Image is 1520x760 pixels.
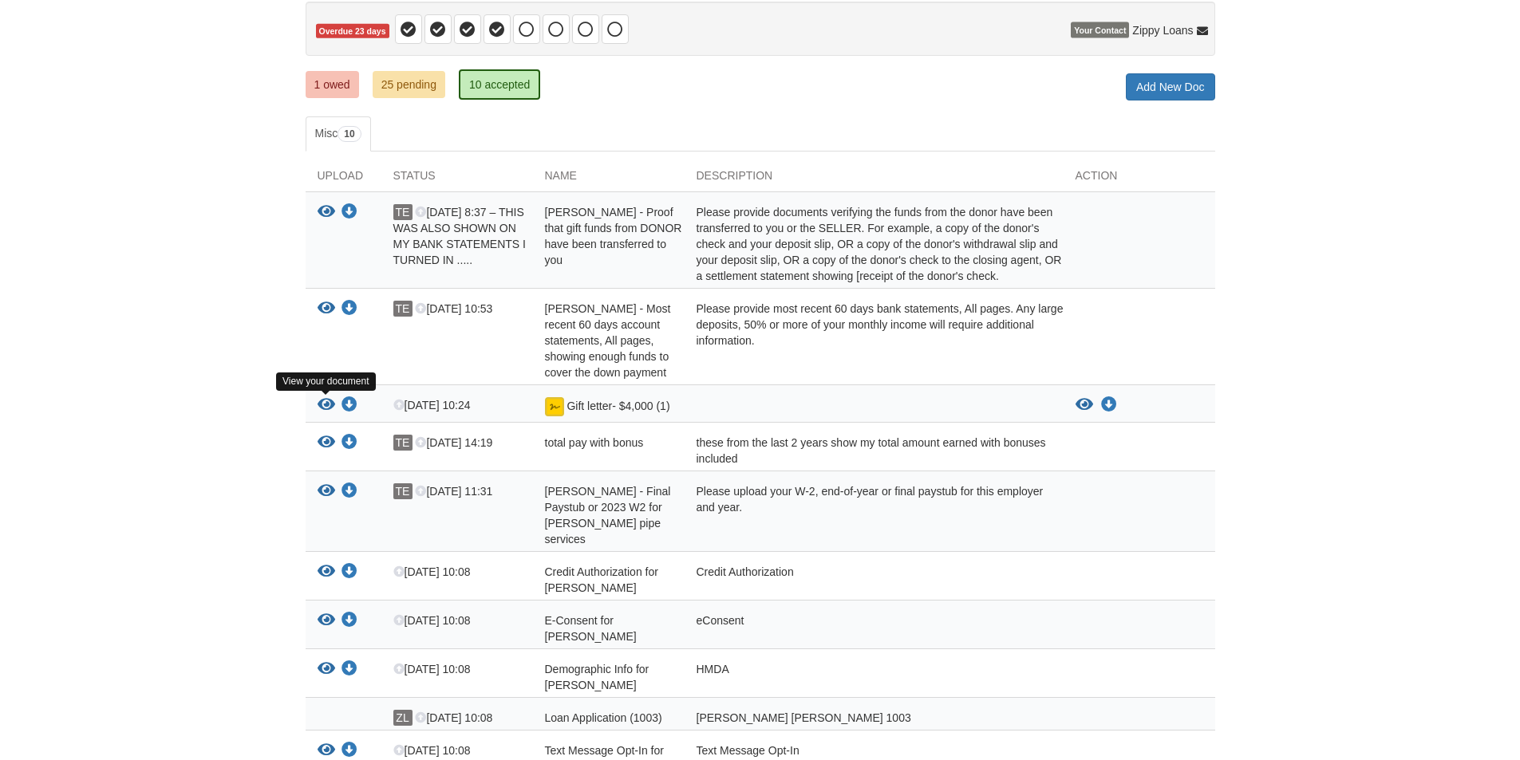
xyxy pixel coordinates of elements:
div: [PERSON_NAME] [PERSON_NAME] 1003 [685,710,1064,726]
span: [DATE] 10:08 [393,565,471,578]
div: Please provide most recent 60 days bank statements, All pages. Any large deposits, 50% or more of... [685,301,1064,380]
span: Gift letter- $4,000 (1) [567,400,669,412]
button: View total pay with bonus [318,435,335,451]
span: [DATE] 10:08 [393,663,471,675]
a: Misc [306,116,371,152]
span: TE [393,204,413,220]
div: HMDA [685,661,1064,693]
span: TE [393,435,413,451]
a: Download Demographic Info for TAMMY ELLIS [342,664,357,676]
button: View E-Consent for TAMMY ELLIS [318,612,335,629]
span: [PERSON_NAME] - Proof that gift funds from DONOR have been transferred to you [545,206,682,266]
span: Your Contact [1071,22,1129,38]
a: Download TAMMY ELLIS - Most recent 60 days account statements, All pages, showing enough funds to... [342,303,357,316]
div: Status [381,167,533,191]
span: total pay with bonus [545,436,644,449]
span: Zippy Loans [1132,22,1193,38]
button: View Demographic Info for TAMMY ELLIS [318,661,335,678]
span: E-Consent for [PERSON_NAME] [545,614,637,643]
span: TE [393,483,413,499]
div: Upload [306,167,381,191]
a: 1 owed [306,71,359,98]
span: [DATE] 10:08 [415,711,492,724]
span: [PERSON_NAME] - Final Paystub or 2023 W2 for [PERSON_NAME] pipe services [545,485,671,545]
div: Please provide documents verifying the funds from the donor have been transferred to you or the S... [685,204,1064,284]
button: View Tammy - Proof that gift funds from DONOR have been transferred to you [318,204,335,221]
span: Loan Application (1003) [545,711,662,724]
div: Credit Authorization [685,564,1064,596]
a: Add New Doc [1126,73,1215,100]
button: View TAMMY ELLIS - Final Paystub or 2023 W2 for Stauffer pipe services [318,483,335,500]
span: 10 [338,126,361,142]
span: ZL [393,710,413,726]
button: View Gift letter- $4,000 (1) [318,397,335,414]
button: View Text Message Opt-In for TAMMY ELLIS [318,742,335,759]
div: Name [533,167,685,191]
div: these from the last 2 years show my total amount earned with bonuses included [685,435,1064,467]
span: Credit Authorization for [PERSON_NAME] [545,565,658,594]
span: [DATE] 10:24 [393,399,471,412]
a: Download E-Consent for TAMMY ELLIS [342,615,357,628]
a: 10 accepted [459,69,540,100]
a: Download Gift letter- $4,000 (1) [1101,399,1117,412]
a: 25 pending [373,71,445,98]
span: [DATE] 14:19 [415,436,492,449]
div: Please upload your W-2, end-of-year or final paystub for this employer and year. [685,483,1064,547]
span: [PERSON_NAME] - Most recent 60 days account statements, All pages, showing enough funds to cover ... [545,302,671,379]
span: Overdue 23 days [316,24,389,39]
a: Download Gift letter- $4,000 (1) [342,400,357,412]
span: TE [393,301,413,317]
span: Demographic Info for [PERSON_NAME] [545,663,649,691]
img: Document accepted [545,397,564,416]
span: [DATE] 10:08 [393,614,471,627]
span: [DATE] 10:53 [415,302,492,315]
a: Download Credit Authorization for TAMMY ELLIS [342,566,357,579]
button: View TAMMY ELLIS - Most recent 60 days account statements, All pages, showing enough funds to cov... [318,301,335,317]
a: Download Tammy - Proof that gift funds from DONOR have been transferred to you [342,207,357,219]
a: Download Text Message Opt-In for TAMMY ELLIS [342,745,357,758]
span: [DATE] 10:08 [393,744,471,757]
div: Action [1064,167,1215,191]
button: View Credit Authorization for TAMMY ELLIS [318,564,335,581]
div: eConsent [685,612,1064,644]
a: Download total pay with bonus [342,437,357,450]
span: [DATE] 8:37 – THIS WAS ALSO SHOWN ON MY BANK STATEMENTS I TURNED IN ..... [393,206,526,266]
div: Description [685,167,1064,191]
div: View your document [276,372,376,391]
a: Download TAMMY ELLIS - Final Paystub or 2023 W2 for Stauffer pipe services [342,486,357,498]
button: View Gift letter- $4,000 (1) [1076,397,1093,413]
span: [DATE] 11:31 [415,485,492,498]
